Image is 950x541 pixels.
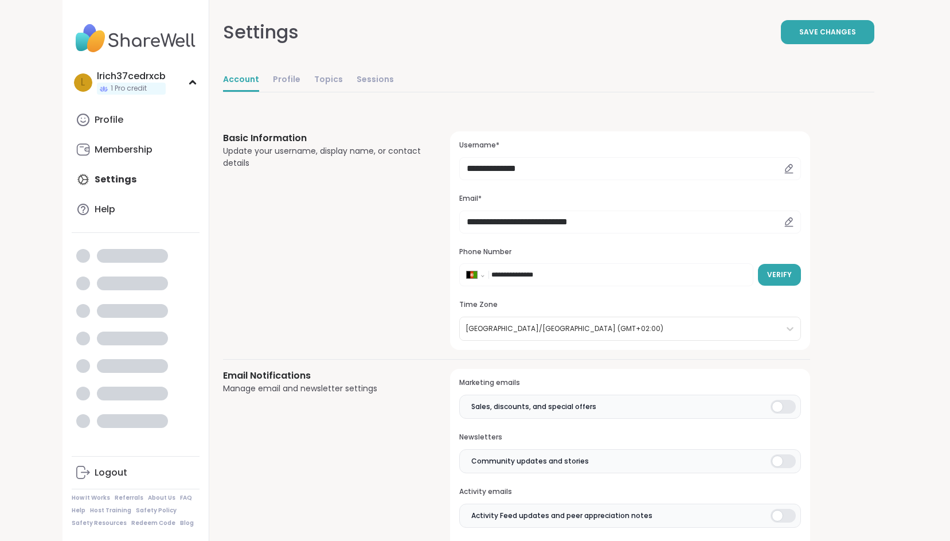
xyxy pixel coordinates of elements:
[223,369,423,383] h3: Email Notifications
[72,494,110,502] a: How It Works
[180,519,194,527] a: Blog
[115,494,143,502] a: Referrals
[81,75,85,90] span: l
[136,507,177,515] a: Safety Policy
[273,69,300,92] a: Profile
[90,507,131,515] a: Host Training
[180,494,192,502] a: FAQ
[72,136,200,164] a: Membership
[459,194,800,204] h3: Email*
[471,511,652,521] span: Activity Feed updates and peer appreciation notes
[72,196,200,223] a: Help
[459,300,800,310] h3: Time Zone
[72,18,200,59] img: ShareWell Nav Logo
[471,456,589,466] span: Community updates and stories
[781,20,874,44] button: Save Changes
[767,270,792,280] span: Verify
[95,466,127,479] div: Logout
[357,69,394,92] a: Sessions
[471,402,596,412] span: Sales, discounts, and special offers
[223,145,423,169] div: Update your username, display name, or contact details
[148,494,175,502] a: About Us
[95,203,115,216] div: Help
[223,69,259,92] a: Account
[111,84,147,94] span: 1 Pro credit
[223,131,423,145] h3: Basic Information
[95,114,123,126] div: Profile
[459,487,800,497] h3: Activity emails
[72,459,200,486] a: Logout
[314,69,343,92] a: Topics
[97,70,166,83] div: lrich37cedrxcb
[459,247,800,257] h3: Phone Number
[459,141,800,150] h3: Username*
[72,507,85,515] a: Help
[223,18,299,46] div: Settings
[758,264,801,286] button: Verify
[223,383,423,395] div: Manage email and newsletter settings
[459,433,800,442] h3: Newsletters
[459,378,800,388] h3: Marketing emails
[799,27,856,37] span: Save Changes
[72,106,200,134] a: Profile
[131,519,175,527] a: Redeem Code
[72,519,127,527] a: Safety Resources
[95,143,153,156] div: Membership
